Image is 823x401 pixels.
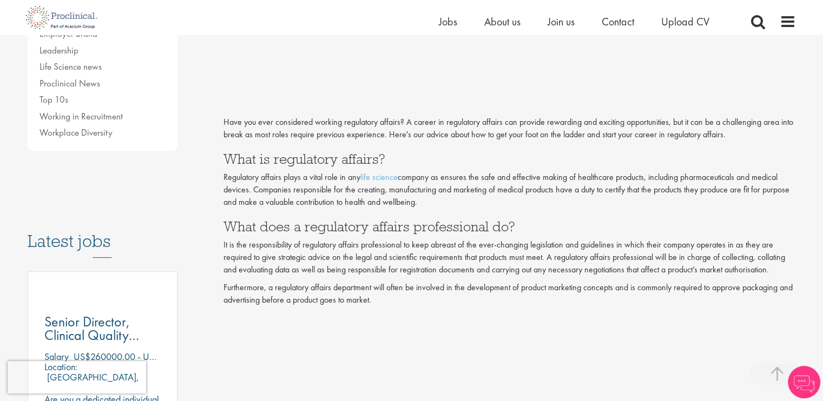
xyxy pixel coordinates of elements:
span: Senior Director, Clinical Quality Assurance [44,312,139,358]
span: mmonly required to approve packaging and advertising before a product goes to market. [223,282,793,305]
iframe: reCAPTCHA [8,361,146,393]
span: Salary [44,350,69,363]
p: Regulatory affairs plays a vital role in any company as ensures the safe and effective making of ... [223,171,796,209]
a: Upload CV [661,15,709,29]
img: Chatbot [788,366,820,398]
p: It is the responsibility of regulatory affairs professional to keep abreast of the ever-changing ... [223,239,796,276]
a: Top 10s [39,93,68,105]
h3: What is regulatory affairs? [223,152,796,166]
a: Proclinical News [39,77,100,89]
p: Furthermore, a regulatory affairs department will often be involved in the development of product... [223,282,796,306]
a: Workplace Diversity [39,126,113,138]
a: life science [360,171,398,183]
h3: What does a regulatory affairs professional do? [223,219,796,233]
p: US$260000.00 - US$280000.00 per annum [74,350,246,363]
a: Working in Recruitment [39,110,123,122]
a: About us [484,15,521,29]
a: Senior Director, Clinical Quality Assurance [44,315,161,342]
a: Leadership [39,44,78,56]
a: Join us [548,15,575,29]
h3: Latest jobs [28,205,178,258]
a: Life Science news [39,61,102,72]
span: Have you ever considered working regulatory affairs? A career in regulatory affairs can provide r... [223,116,793,140]
a: Jobs [439,15,457,29]
a: Contact [602,15,634,29]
